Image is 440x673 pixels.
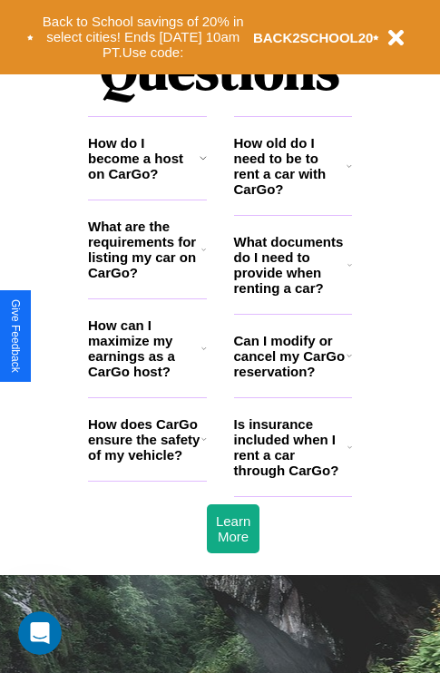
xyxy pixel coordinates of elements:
h3: What documents do I need to provide when renting a car? [234,234,348,296]
h3: How old do I need to be to rent a car with CarGo? [234,135,347,197]
h3: Can I modify or cancel my CarGo reservation? [234,333,347,379]
h3: How can I maximize my earnings as a CarGo host? [88,317,201,379]
iframe: Intercom live chat [18,611,62,655]
button: Learn More [207,504,259,553]
b: BACK2SCHOOL20 [253,30,374,45]
button: Back to School savings of 20% in select cities! Ends [DATE] 10am PT.Use code: [34,9,253,65]
h3: How does CarGo ensure the safety of my vehicle? [88,416,201,463]
h3: How do I become a host on CarGo? [88,135,200,181]
h3: What are the requirements for listing my car on CarGo? [88,219,201,280]
h3: Is insurance included when I rent a car through CarGo? [234,416,347,478]
div: Give Feedback [9,299,22,373]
